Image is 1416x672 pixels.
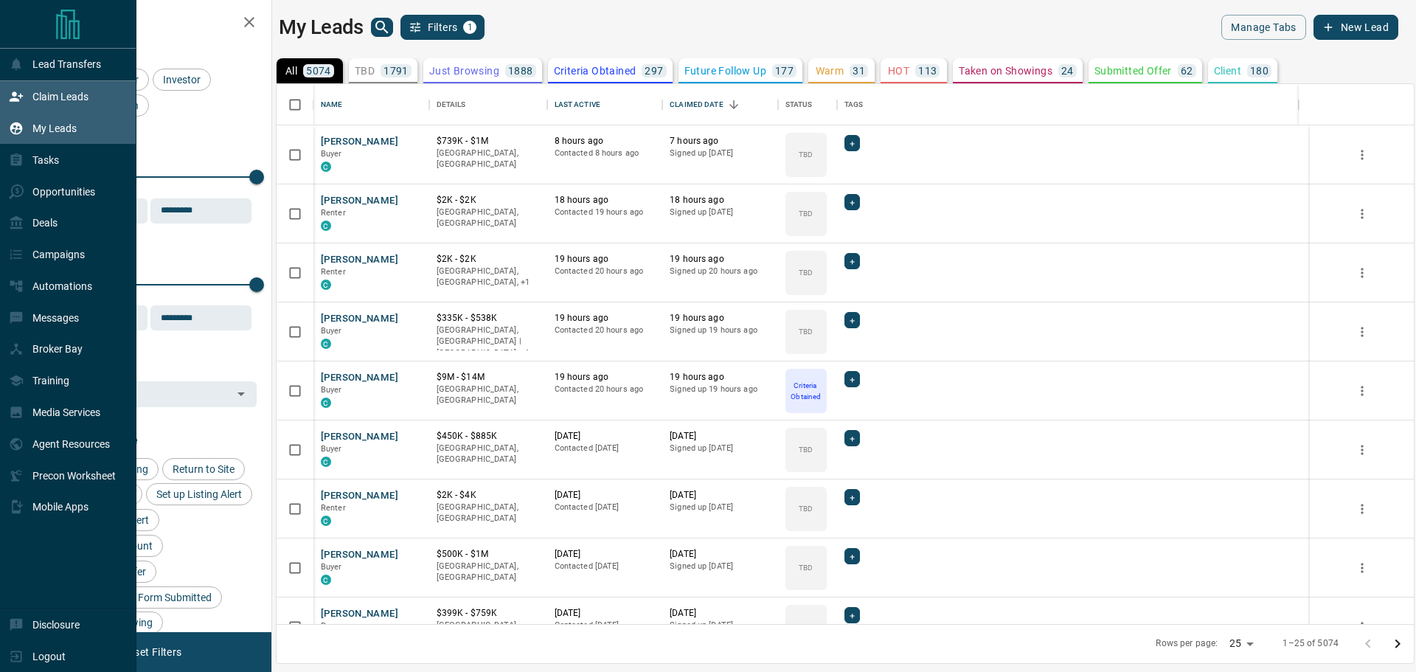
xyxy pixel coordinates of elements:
p: Signed up [DATE] [670,561,771,572]
div: Status [778,84,837,125]
button: more [1351,439,1373,461]
span: Buyer [321,621,342,631]
button: Manage Tabs [1221,15,1305,40]
p: Contacted 20 hours ago [555,266,656,277]
p: $450K - $885K [437,430,540,443]
p: [DATE] [670,607,771,620]
button: [PERSON_NAME] [321,607,398,621]
span: Buyer [321,326,342,336]
button: more [1351,262,1373,284]
p: 19 hours ago [555,253,656,266]
p: Contacted [DATE] [555,443,656,454]
p: Criteria Obtained [554,66,636,76]
p: 18 hours ago [555,194,656,207]
div: condos.ca [321,162,331,172]
button: Reset Filters [112,640,191,665]
div: condos.ca [321,398,331,408]
button: more [1351,321,1373,343]
span: + [850,136,855,150]
span: Renter [321,503,346,513]
p: Contacted [DATE] [555,502,656,513]
button: [PERSON_NAME] [321,253,398,267]
p: Signed up 19 hours ago [670,325,771,336]
span: + [850,372,855,387]
p: [GEOGRAPHIC_DATA], [GEOGRAPHIC_DATA] [437,561,540,583]
p: [GEOGRAPHIC_DATA], [GEOGRAPHIC_DATA] [437,148,540,170]
p: [DATE] [670,430,771,443]
p: HOT [888,66,909,76]
p: TBD [799,149,813,160]
span: + [850,254,855,269]
button: more [1351,498,1373,520]
p: Signed up [DATE] [670,207,771,218]
p: [GEOGRAPHIC_DATA], [GEOGRAPHIC_DATA] [437,384,540,406]
div: + [844,607,860,623]
p: 177 [775,66,794,76]
p: [DATE] [670,548,771,561]
div: condos.ca [321,575,331,585]
p: $399K - $759K [437,607,540,620]
div: Status [785,84,813,125]
p: 19 hours ago [555,312,656,325]
button: [PERSON_NAME] [321,489,398,503]
p: Client [1214,66,1241,76]
p: [GEOGRAPHIC_DATA], [GEOGRAPHIC_DATA] [437,443,540,465]
button: more [1351,144,1373,166]
p: 7 hours ago [670,135,771,148]
p: Toronto [437,266,540,288]
p: $2K - $2K [437,194,540,207]
p: TBD [799,326,813,337]
button: more [1351,203,1373,225]
p: 8 hours ago [555,135,656,148]
button: more [1351,616,1373,638]
p: Future Follow Up [684,66,766,76]
span: Buyer [321,562,342,572]
p: All [285,66,297,76]
div: Tags [844,84,864,125]
p: 62 [1181,66,1193,76]
button: [PERSON_NAME] [321,430,398,444]
button: Filters1 [400,15,485,40]
div: Claimed Date [662,84,778,125]
p: Contacted 19 hours ago [555,207,656,218]
span: Buyer [321,385,342,395]
p: 113 [918,66,937,76]
p: [DATE] [555,607,656,620]
p: TBD [799,208,813,219]
span: Investor [158,74,206,86]
span: Buyer [321,149,342,159]
p: 1–25 of 5074 [1283,637,1339,650]
p: TBD [799,562,813,573]
div: + [844,430,860,446]
button: [PERSON_NAME] [321,371,398,385]
p: Submitted Offer [1094,66,1172,76]
div: Claimed Date [670,84,723,125]
p: TBD [355,66,375,76]
button: search button [371,18,393,37]
div: Return to Site [162,458,245,480]
span: + [850,431,855,446]
div: condos.ca [321,457,331,467]
p: Contacted 8 hours ago [555,148,656,159]
p: 180 [1250,66,1268,76]
p: $739K - $1M [437,135,540,148]
div: + [844,135,860,151]
p: TBD [799,621,813,632]
div: condos.ca [321,280,331,290]
span: + [850,313,855,328]
span: Return to Site [167,463,240,475]
button: Sort [723,94,744,115]
p: Toronto [437,325,540,359]
button: Go to next page [1383,629,1412,659]
p: Signed up [DATE] [670,620,771,631]
p: Taken on Showings [959,66,1052,76]
p: 19 hours ago [670,371,771,384]
div: 25 [1224,633,1259,654]
span: Buyer [321,444,342,454]
p: $2K - $2K [437,253,540,266]
div: Name [313,84,429,125]
span: Renter [321,267,346,277]
div: + [844,253,860,269]
div: Investor [153,69,211,91]
span: + [850,549,855,564]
